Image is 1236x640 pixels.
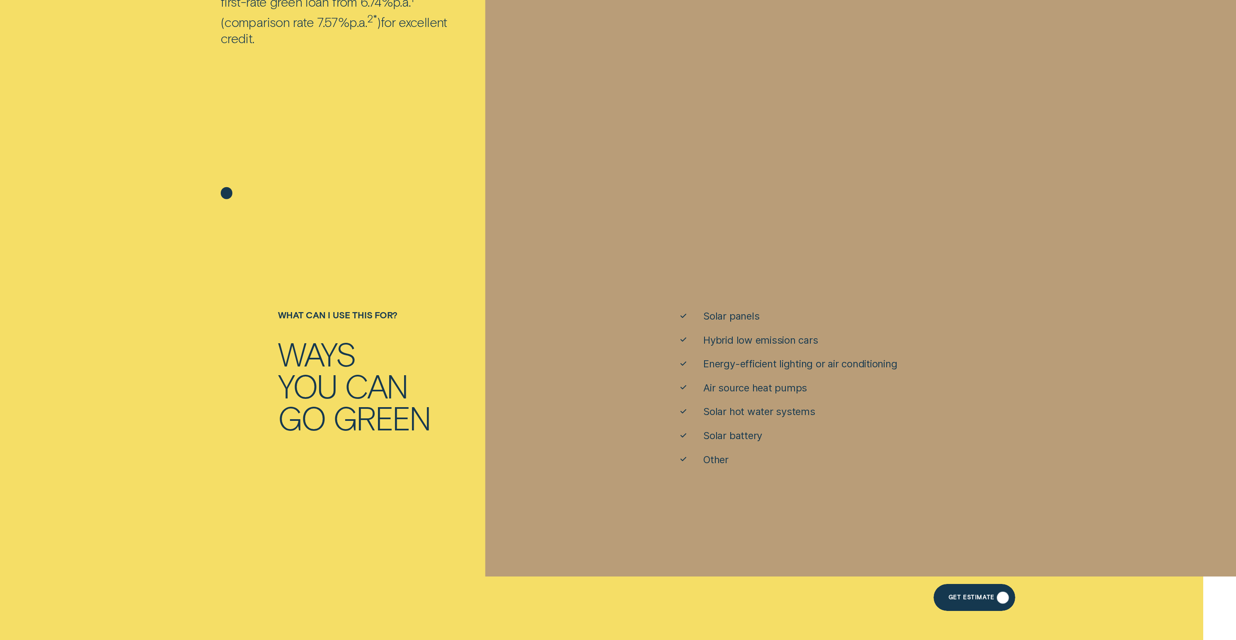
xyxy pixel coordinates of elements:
[934,584,1015,611] a: Get Estimate
[273,338,561,433] div: Ways you can go green
[703,405,815,418] span: Solar hot water systems
[703,357,897,371] span: Energy-efficient lighting or air conditioning
[703,429,762,442] span: Solar battery
[703,334,818,347] span: Hybrid low emission cars
[703,381,807,395] span: Air source heat pumps
[377,14,380,29] span: )
[703,453,729,467] span: Other
[273,310,561,320] div: What can I use this for?
[349,14,367,29] span: p.a.
[349,14,367,29] span: Per Annum
[221,14,224,29] span: (
[703,310,759,323] span: Solar panels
